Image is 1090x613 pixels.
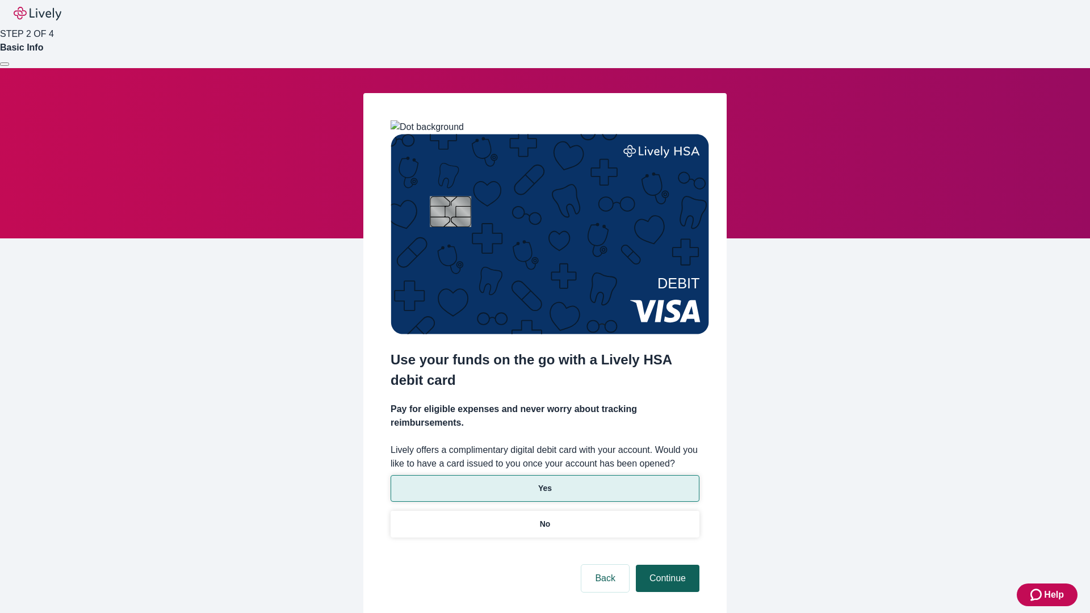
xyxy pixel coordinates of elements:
[391,350,699,391] h2: Use your funds on the go with a Lively HSA debit card
[391,511,699,538] button: No
[581,565,629,592] button: Back
[391,443,699,471] label: Lively offers a complimentary digital debit card with your account. Would you like to have a card...
[1030,588,1044,602] svg: Zendesk support icon
[636,565,699,592] button: Continue
[538,482,552,494] p: Yes
[391,120,464,134] img: Dot background
[391,134,709,334] img: Debit card
[14,7,61,20] img: Lively
[1017,583,1078,606] button: Zendesk support iconHelp
[391,475,699,502] button: Yes
[540,518,551,530] p: No
[391,402,699,430] h4: Pay for eligible expenses and never worry about tracking reimbursements.
[1044,588,1064,602] span: Help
